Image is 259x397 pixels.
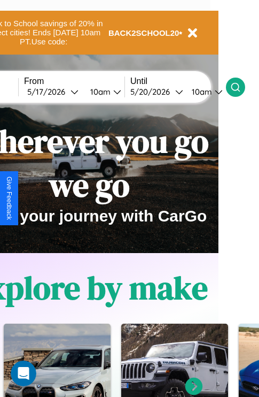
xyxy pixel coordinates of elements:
button: 10am [82,86,124,97]
label: From [24,77,124,86]
div: 5 / 20 / 2026 [130,87,175,97]
div: Give Feedback [5,177,13,220]
b: BACK2SCHOOL20 [108,28,179,37]
iframe: Intercom live chat [11,361,36,386]
div: 10am [186,87,215,97]
div: 5 / 17 / 2026 [27,87,70,97]
div: 10am [85,87,113,97]
button: 5/17/2026 [24,86,82,97]
button: 10am [183,86,226,97]
label: Until [130,77,226,86]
